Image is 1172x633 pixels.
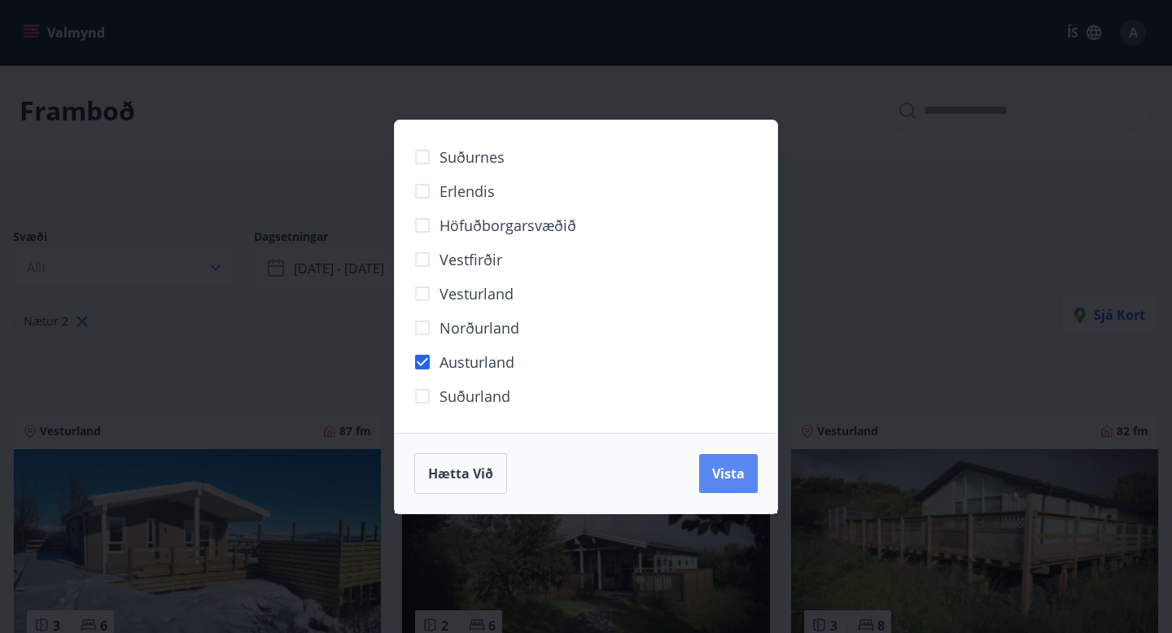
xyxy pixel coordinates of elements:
span: Vista [712,465,745,482]
span: Erlendis [439,181,495,202]
span: Norðurland [439,317,519,338]
button: Hætta við [414,453,507,494]
span: Austurland [439,351,514,373]
span: Hætta við [428,465,493,482]
span: Vesturland [439,283,514,304]
span: Höfuðborgarsvæðið [439,215,576,236]
span: Suðurland [439,386,510,407]
button: Vista [699,454,758,493]
span: Suðurnes [439,146,505,168]
span: Vestfirðir [439,249,502,270]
